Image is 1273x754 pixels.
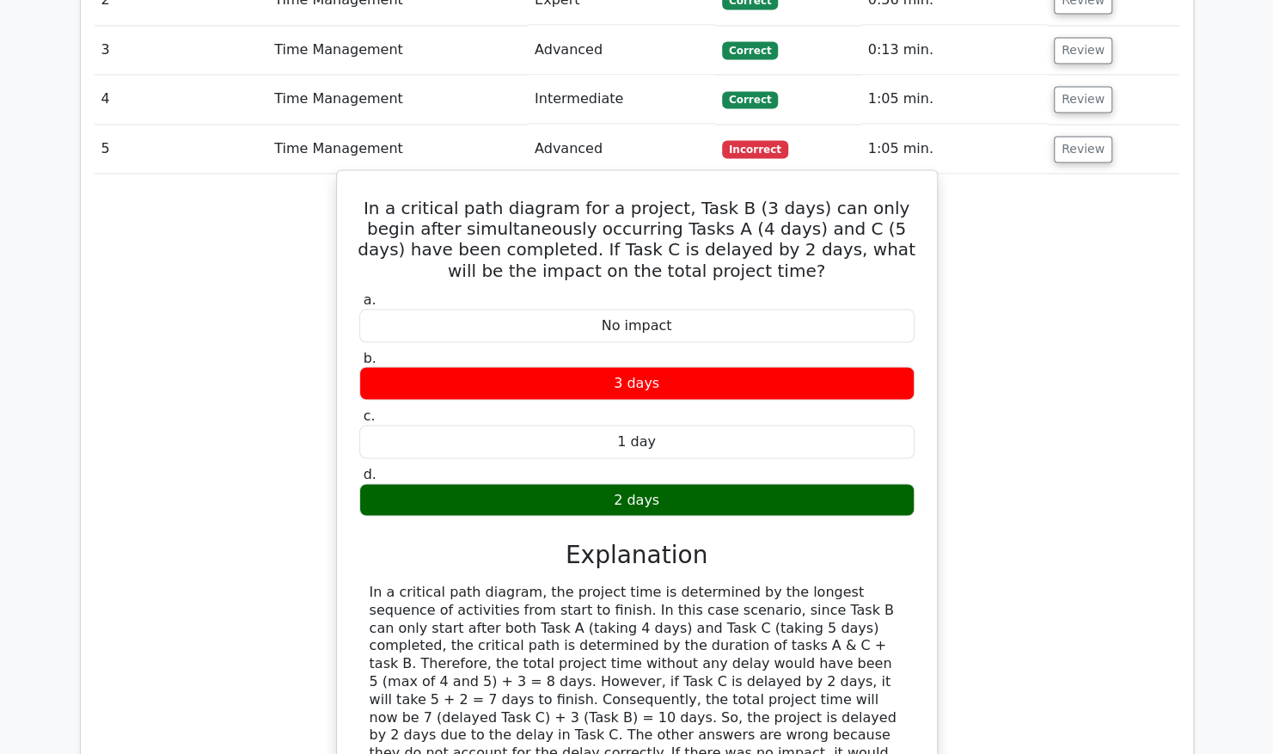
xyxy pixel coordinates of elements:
[722,91,778,108] span: Correct
[267,125,528,174] td: Time Management
[364,407,376,423] span: c.
[1054,86,1112,113] button: Review
[358,198,916,280] h5: In a critical path diagram for a project, Task B (3 days) can only begin after simultaneously occ...
[1054,136,1112,162] button: Review
[370,540,904,569] h3: Explanation
[722,140,788,157] span: Incorrect
[528,26,715,75] td: Advanced
[95,75,268,124] td: 4
[722,41,778,58] span: Correct
[861,26,1047,75] td: 0:13 min.
[359,366,915,400] div: 3 days
[267,75,528,124] td: Time Management
[364,349,376,365] span: b.
[267,26,528,75] td: Time Management
[364,465,376,481] span: d.
[861,125,1047,174] td: 1:05 min.
[359,483,915,517] div: 2 days
[95,26,268,75] td: 3
[861,75,1047,124] td: 1:05 min.
[364,291,376,307] span: a.
[528,75,715,124] td: Intermediate
[359,425,915,458] div: 1 day
[95,125,268,174] td: 5
[528,125,715,174] td: Advanced
[1054,37,1112,64] button: Review
[359,309,915,342] div: No impact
